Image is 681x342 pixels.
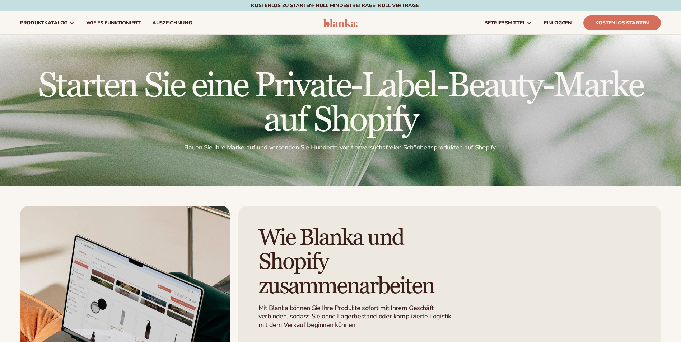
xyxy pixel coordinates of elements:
[20,20,67,26] span: Produktkatalog
[86,20,141,26] span: Wie es funktioniert
[538,11,577,34] a: EINLOGGEN
[258,304,461,329] p: Mit Blanka können Sie Ihre Produkte sofort mit Ihrem Geschäft verbinden, sodass Sie ohne Lagerbes...
[484,20,525,26] span: Betriebsmittel
[583,15,661,30] a: Kostenlos starten
[146,11,198,34] a: Auszeichnung
[479,11,538,34] a: Betriebsmittel
[20,143,661,152] p: Bauen Sie Ihre Marke auf und versenden Sie Hunderte von tierversuchsfreien Schönheitsprodukten au...
[152,20,192,26] span: Auszeichnung
[80,11,146,34] a: Wie es funktioniert
[20,69,661,138] h1: Starten Sie eine Private-Label-Beauty-Marke auf Shopify
[14,11,80,34] a: Produktkatalog
[544,20,572,26] span: EINLOGGEN
[251,2,418,9] font: Kostenlos zu starten· NULL Mindestbeträge· NULL Verträge
[258,226,477,298] h2: Wie Blanka und Shopify zusammenarbeiten
[323,19,358,27] img: Logo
